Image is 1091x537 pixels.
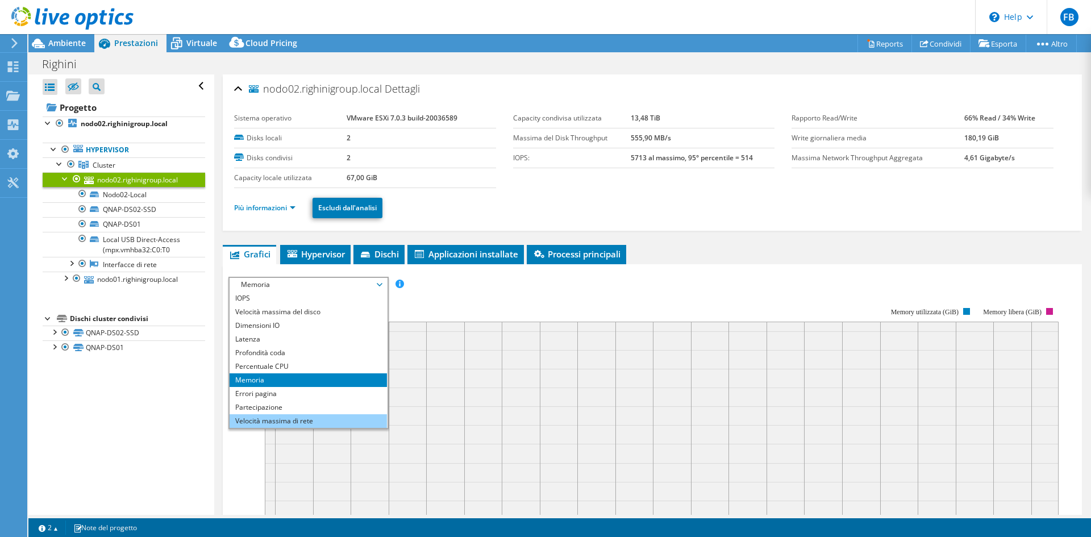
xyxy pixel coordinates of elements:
a: Hypervisor [43,143,205,157]
text: Memory utilizzata (GiB) [891,308,959,316]
label: Disks condivisi [234,152,347,164]
a: Altro [1026,35,1077,52]
label: Rapporto Read/Write [792,113,964,124]
a: Note del progetto [65,521,145,535]
a: nodo01.righinigroup.local [43,272,205,286]
a: nodo02.righinigroup.local [43,172,205,187]
label: Capacity condivisa utilizzata [513,113,631,124]
li: Velocità massima del disco [230,305,387,319]
span: Applicazioni installate [413,248,518,260]
a: QNAP-DS01 [43,217,205,232]
span: nodo02.righinigroup.local [249,84,382,95]
span: Ambiente [48,38,86,48]
h1: Righini [37,58,94,70]
b: 2 [347,153,351,163]
text: Memory libera (GiB) [984,308,1042,316]
span: Dettagli [385,82,420,95]
label: Write giornaliera media [792,132,964,144]
a: Nodo02-Local [43,187,205,202]
b: 4,61 Gigabyte/s [964,153,1015,163]
b: 66% Read / 34% Write [964,113,1035,123]
a: 2 [31,521,66,535]
span: Memoria [235,278,381,292]
span: Grafici [228,248,270,260]
label: Sistema operativo [234,113,347,124]
span: Cloud Pricing [245,38,297,48]
span: Processi principali [532,248,621,260]
a: nodo02.righinigroup.local [43,116,205,131]
div: Dischi cluster condivisi [70,312,205,326]
span: FB [1060,8,1078,26]
a: Cluster [43,157,205,172]
a: Escludi dall'analisi [313,198,382,218]
b: 555,90 MB/s [631,133,671,143]
li: Partecipazione [230,401,387,414]
label: Capacity locale utilizzata [234,172,347,184]
li: IOPS [230,292,387,305]
li: Velocità massima di rete [230,414,387,428]
a: Reports [857,35,912,52]
li: Profondità coda [230,346,387,360]
li: Percentuale CPU [230,360,387,373]
a: Local USB Direct-Access (mpx.vmhba32:C0:T0 [43,232,205,257]
label: Massima del Disk Throughput [513,132,631,144]
li: Latenza [230,332,387,346]
span: Virtuale [186,38,217,48]
li: Memoria [230,373,387,387]
b: VMware ESXi 7.0.3 build-20036589 [347,113,457,123]
a: Condividi [911,35,971,52]
label: Disks locali [234,132,347,144]
span: Cluster [93,160,115,170]
label: IOPS: [513,152,631,164]
span: Prestazioni [114,38,158,48]
a: QNAP-DS01 [43,340,205,355]
b: nodo02.righinigroup.local [81,119,168,128]
a: Più informazioni [234,203,295,213]
a: QNAP-DS02-SSD [43,202,205,217]
span: Hypervisor [286,248,345,260]
span: Dischi [359,248,399,260]
b: 180,19 GiB [964,133,999,143]
li: Dimensioni IO [230,319,387,332]
b: 2 [347,133,351,143]
b: 67,00 GiB [347,173,377,182]
b: 13,48 TiB [631,113,660,123]
b: 5713 al massimo, 95° percentile = 514 [631,153,753,163]
a: Interfacce di rete [43,257,205,272]
a: QNAP-DS02-SSD [43,326,205,340]
svg: \n [989,12,1000,22]
a: Esporta [970,35,1026,52]
a: Progetto [43,98,205,116]
li: Errori pagina [230,387,387,401]
label: Massima Network Throughput Aggregata [792,152,964,164]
